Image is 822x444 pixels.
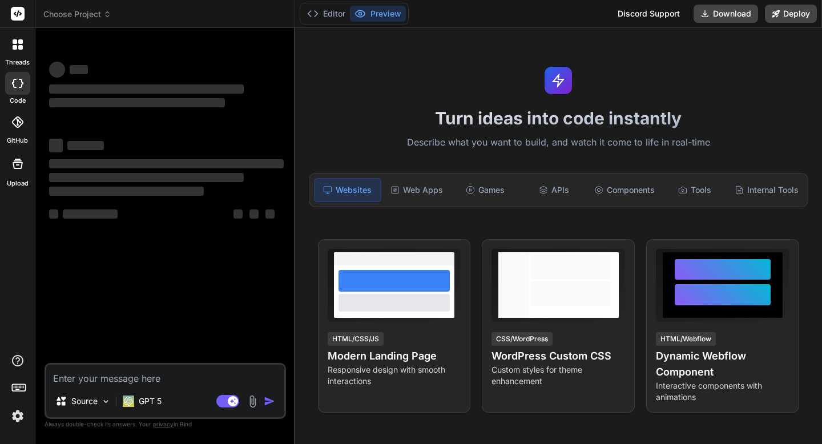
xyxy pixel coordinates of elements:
img: GPT 5 [123,395,134,407]
button: Editor [303,6,350,22]
h1: Turn ideas into code instantly [302,108,815,128]
p: Custom styles for theme enhancement [491,364,625,387]
span: ‌ [233,209,243,219]
div: Websites [314,178,381,202]
p: Always double-check its answers. Your in Bind [45,419,286,430]
div: Components [590,178,659,202]
label: Upload [7,179,29,188]
div: CSS/WordPress [491,332,553,346]
div: Internal Tools [730,178,803,202]
span: Choose Project [43,9,111,20]
button: Preview [350,6,406,22]
div: Web Apps [384,178,450,202]
div: HTML/Webflow [656,332,716,346]
span: ‌ [49,209,58,219]
div: APIs [521,178,587,202]
h4: Dynamic Webflow Component [656,348,789,380]
label: threads [5,58,30,67]
span: ‌ [49,98,225,107]
span: ‌ [49,159,284,168]
p: Describe what you want to build, and watch it come to life in real-time [302,135,815,150]
label: code [10,96,26,106]
img: settings [8,406,27,426]
span: ‌ [49,84,244,94]
span: ‌ [49,187,204,196]
img: icon [264,395,275,407]
img: Pick Models [101,397,111,406]
div: Games [452,178,518,202]
h4: WordPress Custom CSS [491,348,625,364]
button: Download [694,5,758,23]
span: ‌ [265,209,275,219]
span: ‌ [70,65,88,74]
span: ‌ [249,209,259,219]
span: ‌ [49,62,65,78]
span: ‌ [67,141,104,150]
img: attachment [246,395,259,408]
div: Discord Support [611,5,687,23]
p: Source [71,395,98,407]
span: ‌ [49,173,244,182]
button: Deploy [765,5,817,23]
p: GPT 5 [139,395,162,407]
p: Responsive design with smooth interactions [328,364,461,387]
p: Interactive components with animations [656,380,789,403]
span: ‌ [49,139,63,152]
div: HTML/CSS/JS [328,332,384,346]
label: GitHub [7,136,28,146]
span: ‌ [63,209,118,219]
h4: Modern Landing Page [328,348,461,364]
span: privacy [153,421,174,427]
div: Tools [662,178,728,202]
